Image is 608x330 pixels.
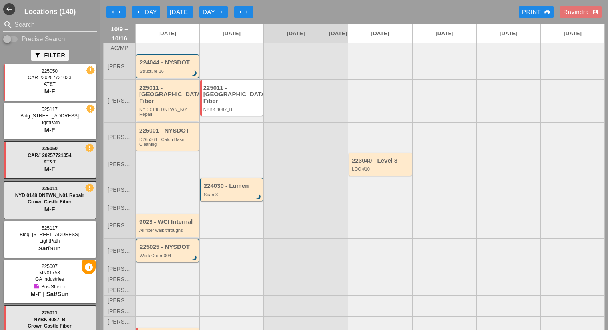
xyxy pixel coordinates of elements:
[35,276,64,282] span: GA Industries
[41,284,66,290] span: Bus Shelter
[20,113,79,119] span: Bldg [STREET_ADDRESS]
[563,8,598,17] div: Ravindra
[108,64,131,70] span: [PERSON_NAME]
[352,157,410,164] div: 223040 - Level 3
[203,85,261,105] div: 225011 - [GEOGRAPHIC_DATA] Fiber
[28,199,71,205] span: Crown Castle Fiber
[204,192,261,197] div: Span 3
[14,18,86,31] input: Search
[3,3,15,15] i: west
[204,183,261,189] div: 224030 - Lumen
[28,323,71,329] span: Crown Castle Fiber
[87,67,94,74] i: new_releases
[199,6,228,18] button: Day
[116,9,122,15] i: arrow_left
[244,9,250,15] i: arrow_right
[44,82,56,87] span: AT&T
[140,69,197,74] div: Structure 16
[110,9,116,15] i: arrow_left
[237,9,244,15] i: arrow_right
[31,50,68,61] button: Filter
[42,225,58,231] span: 525117
[560,6,602,18] button: Ravindra
[43,159,56,165] span: AT&T
[28,153,71,158] span: CAR# 20257721054
[203,8,225,17] div: Day
[22,35,65,43] label: Precise Search
[33,283,40,290] i: note
[108,205,131,211] span: [PERSON_NAME]
[108,98,131,104] span: [PERSON_NAME]
[541,24,604,43] a: [DATE]
[234,6,253,18] button: Move Ahead 1 Week
[203,107,261,112] div: NYBK 4087_B
[44,206,55,213] span: M-F
[40,238,60,244] span: LightPath
[44,165,55,172] span: M-F
[108,308,131,314] span: [PERSON_NAME]
[136,24,199,43] a: [DATE]
[38,245,61,252] span: Sat/Sun
[139,107,197,117] div: NYD 0148 DNTWN_N01 Repair
[190,254,199,262] i: brightness_3
[40,120,60,125] span: LightPath
[42,146,58,151] span: 225050
[42,310,58,316] span: 225011
[140,244,197,250] div: 225025 - NYSDOT
[34,52,41,58] i: filter_alt
[477,24,541,43] a: [DATE]
[82,260,96,274] i: pause_circle_filled
[3,3,15,15] button: Shrink Sidebar
[108,24,131,43] span: 10/9 – 10/16
[108,298,131,304] span: [PERSON_NAME]
[87,105,94,112] i: new_releases
[348,24,412,43] a: [DATE]
[200,24,264,43] a: [DATE]
[34,51,65,60] div: Filter
[413,24,476,43] a: [DATE]
[139,219,197,225] div: 9023 - WCI Internal
[140,253,197,258] div: Work Order 004
[170,8,190,17] div: [DATE]
[135,9,142,15] i: arrow_left
[42,264,58,269] span: 225007
[110,45,128,51] span: AC/MP
[255,193,263,201] i: brightness_3
[190,69,199,78] i: brightness_3
[106,6,126,18] button: Move Back 1 Week
[135,8,157,17] div: Day
[42,186,58,191] span: 225011
[34,317,65,322] span: NYBK 4087_B
[108,319,131,325] span: [PERSON_NAME]
[132,6,160,18] button: Day
[108,134,131,140] span: [PERSON_NAME]
[108,266,131,272] span: [PERSON_NAME]
[15,193,84,198] span: NYD 0148 DNTWN_N01 Repair
[108,287,131,293] span: [PERSON_NAME]
[44,126,55,133] span: M-F
[30,290,68,297] span: M-F | Sat/Sun
[108,223,131,229] span: [PERSON_NAME]
[139,137,197,147] div: D265364 - Catch Basin Cleaning
[42,107,58,112] span: 525117
[139,127,197,134] div: 225001 - NYSDOT
[44,88,55,95] span: M-F
[328,24,348,43] a: [DATE]
[3,20,13,30] i: search
[86,184,93,191] i: new_releases
[20,232,79,237] span: Bldg. [STREET_ADDRESS]
[167,6,193,18] button: [DATE]
[544,9,550,15] i: print
[264,24,328,43] a: [DATE]
[3,34,97,44] div: Enable Precise search to match search terms exactly.
[592,9,598,15] i: account_box
[218,9,225,15] i: arrow_right
[108,187,131,193] span: [PERSON_NAME]
[86,144,93,151] i: new_releases
[108,161,131,167] span: [PERSON_NAME]
[42,68,58,74] span: 225050
[352,167,410,171] div: LOC #10
[139,85,197,105] div: 225011 - [GEOGRAPHIC_DATA] Fiber
[28,75,72,80] span: CAR #20257721023
[108,276,131,282] span: [PERSON_NAME]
